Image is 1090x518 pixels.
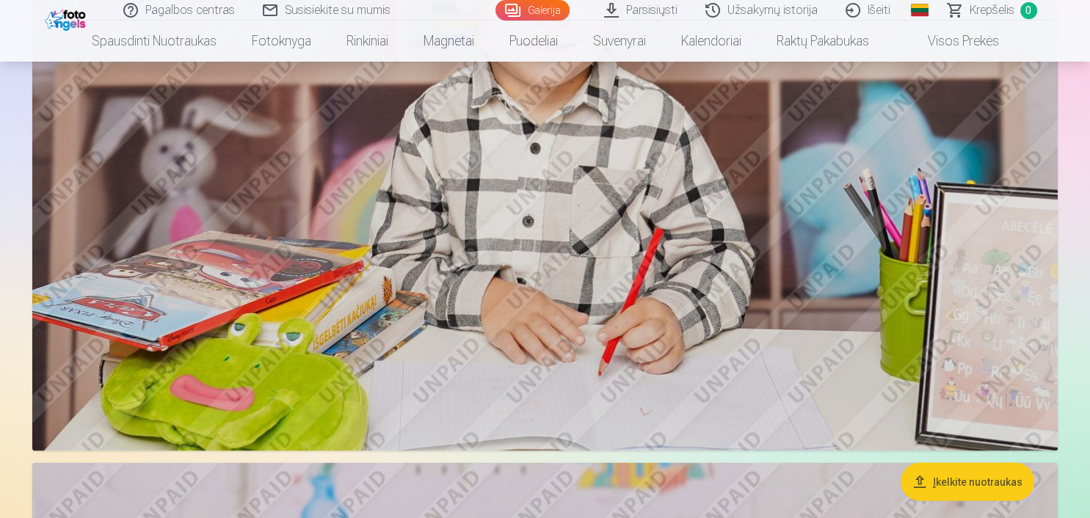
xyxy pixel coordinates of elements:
a: Magnetai [406,21,492,62]
img: /fa2 [45,6,90,31]
a: Spausdinti nuotraukas [74,21,234,62]
a: Suvenyrai [575,21,664,62]
span: Krepšelis [970,1,1014,19]
a: Visos prekės [887,21,1017,62]
a: Raktų pakabukas [759,21,887,62]
button: Įkelkite nuotraukas [901,462,1034,500]
a: Kalendoriai [664,21,759,62]
a: Puodeliai [492,21,575,62]
a: Fotoknyga [234,21,329,62]
span: 0 [1020,2,1037,19]
a: Rinkiniai [329,21,406,62]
